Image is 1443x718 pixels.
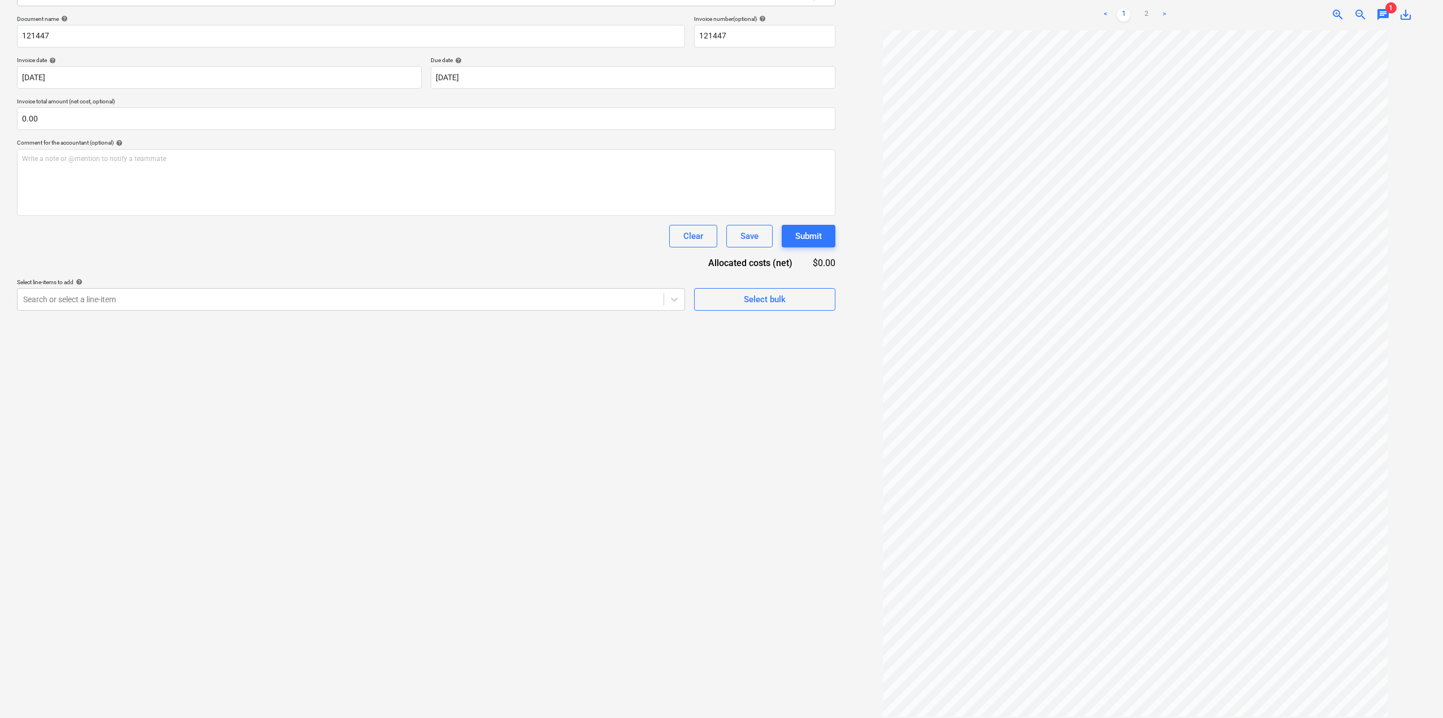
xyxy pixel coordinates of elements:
[1158,8,1171,21] a: Next page
[453,57,462,64] span: help
[1385,2,1397,14] span: 1
[1354,8,1367,21] span: zoom_out
[1376,8,1390,21] span: chat
[17,66,422,89] input: Invoice date not specified
[17,279,685,286] div: Select line-items to add
[683,229,703,243] div: Clear
[47,57,56,64] span: help
[1399,8,1412,21] span: save_alt
[431,66,835,89] input: Due date not specified
[757,15,766,22] span: help
[688,256,811,269] div: Allocated costs (net)
[726,225,773,247] button: Save
[59,15,68,22] span: help
[1139,8,1153,21] a: Page 2
[669,225,717,247] button: Clear
[17,25,685,47] input: Document name
[811,256,835,269] div: $0.00
[114,140,123,146] span: help
[694,25,835,47] input: Invoice number
[1386,664,1443,718] iframe: Chat Widget
[1117,8,1130,21] a: Page 1 is your current page
[17,107,835,130] input: Invoice total amount (net cost, optional)
[17,15,685,23] div: Document name
[740,229,759,243] div: Save
[694,288,835,311] button: Select bulk
[694,15,835,23] div: Invoice number (optional)
[1099,8,1112,21] a: Previous page
[744,292,786,307] div: Select bulk
[782,225,835,247] button: Submit
[73,279,83,285] span: help
[1331,8,1345,21] span: zoom_in
[17,98,835,107] p: Invoice total amount (net cost, optional)
[795,229,822,243] div: Submit
[431,56,835,64] div: Due date
[17,139,835,146] div: Comment for the accountant (optional)
[17,56,422,64] div: Invoice date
